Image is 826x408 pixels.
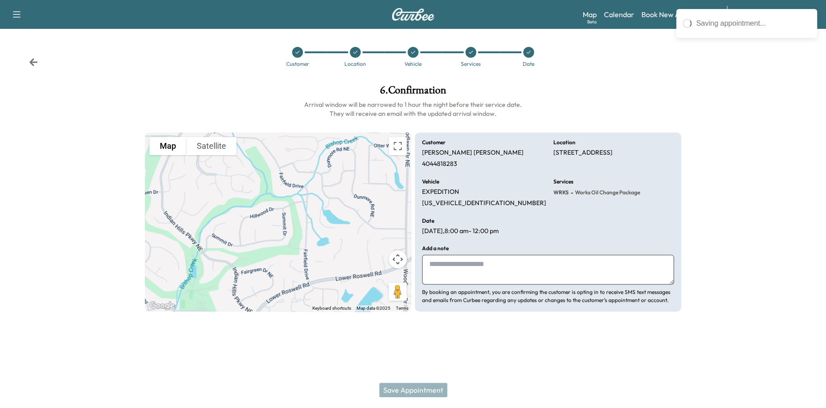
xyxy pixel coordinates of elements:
[29,58,38,67] div: Back
[312,305,351,312] button: Keyboard shortcuts
[149,137,186,155] button: Show street map
[391,8,435,21] img: Curbee Logo
[604,9,634,20] a: Calendar
[396,306,408,311] a: Terms (opens in new tab)
[422,227,499,235] p: [DATE] , 8:00 am - 12:00 pm
[523,61,534,67] div: Date
[553,149,613,157] p: [STREET_ADDRESS]
[583,9,597,20] a: MapBeta
[422,179,439,184] h6: Vehicle
[422,188,459,196] p: EXPEDITION
[186,137,237,155] button: Show satellite imagery
[389,137,407,155] button: Toggle fullscreen view
[422,288,674,304] p: By booking an appointment, you are confirming the customer is opting in to receive SMS text messa...
[357,306,390,311] span: Map data ©2025
[553,189,569,196] span: WRKS
[422,246,449,251] h6: Add a note
[422,199,546,207] p: [US_VEHICLE_IDENTIFICATION_NUMBER]
[147,300,177,312] img: Google
[573,189,640,196] span: Works Oil Change Package
[344,61,366,67] div: Location
[286,61,309,67] div: Customer
[389,250,407,268] button: Map camera controls
[145,85,681,100] h1: 6 . Confirmation
[461,61,481,67] div: Services
[553,179,573,184] h6: Services
[587,18,597,25] div: Beta
[147,300,177,312] a: Open this area in Google Maps (opens a new window)
[145,100,681,118] h6: Arrival window will be narrowed to 1 hour the night before their service date. They will receive ...
[404,61,422,67] div: Vehicle
[422,140,445,145] h6: Customer
[696,18,811,29] div: Saving appointment...
[389,283,407,301] button: Drag Pegman onto the map to open Street View
[553,140,575,145] h6: Location
[569,188,573,197] span: -
[422,218,434,224] h6: Date
[422,149,524,157] p: [PERSON_NAME] [PERSON_NAME]
[422,160,457,168] p: 4044818283
[641,9,718,20] a: Book New Appointment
